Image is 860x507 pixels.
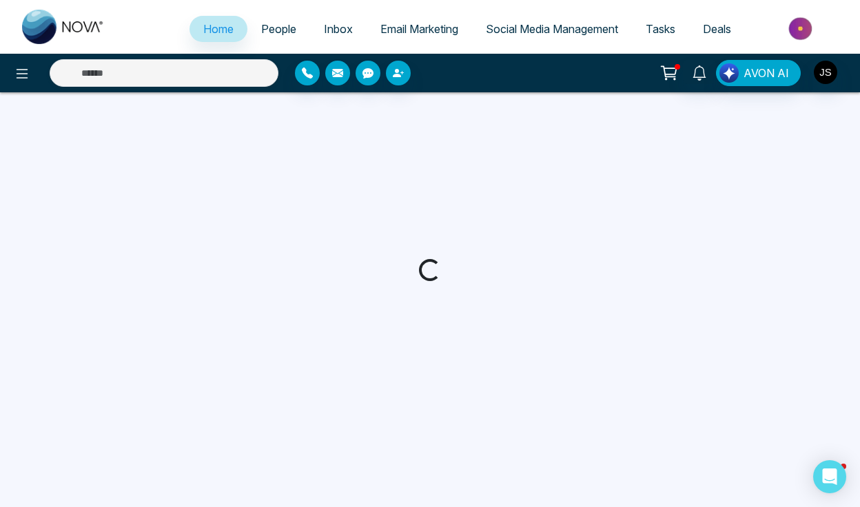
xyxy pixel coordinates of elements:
span: Home [203,22,234,36]
a: People [247,16,310,42]
span: Inbox [324,22,353,36]
span: AVON AI [744,65,789,81]
img: User Avatar [814,61,837,84]
button: AVON AI [716,60,801,86]
a: Email Marketing [367,16,472,42]
span: Social Media Management [486,22,618,36]
span: Email Marketing [380,22,458,36]
img: Market-place.gif [752,13,852,44]
img: Lead Flow [719,63,739,83]
a: Tasks [632,16,689,42]
img: Nova CRM Logo [22,10,105,44]
span: Tasks [646,22,675,36]
a: Home [190,16,247,42]
span: Deals [703,22,731,36]
div: Open Intercom Messenger [813,460,846,493]
a: Inbox [310,16,367,42]
a: Deals [689,16,745,42]
a: Social Media Management [472,16,632,42]
span: People [261,22,296,36]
